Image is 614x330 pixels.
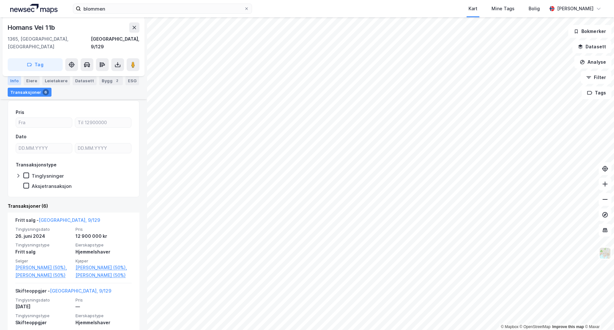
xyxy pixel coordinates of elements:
[73,76,97,85] div: Datasett
[10,4,58,13] img: logo.a4113a55bc3d86da70a041830d287a7e.svg
[582,299,614,330] iframe: Chat Widget
[8,58,63,71] button: Tag
[15,216,100,227] div: Fritt salg -
[75,271,132,279] a: [PERSON_NAME] (50%)
[114,77,120,84] div: 2
[8,35,91,51] div: 1365, [GEOGRAPHIC_DATA], [GEOGRAPHIC_DATA]
[75,313,132,318] span: Eierskapstype
[16,143,72,153] input: DD.MM.YYYY
[43,89,49,95] div: 6
[572,40,611,53] button: Datasett
[8,202,139,210] div: Transaksjoner (6)
[581,71,611,84] button: Filter
[599,247,611,259] img: Z
[75,242,132,248] span: Eierskapstype
[15,258,72,264] span: Selger
[8,22,56,33] div: Homans Vei 11b
[99,76,123,85] div: Bygg
[75,143,131,153] input: DD.MM.YYYY
[468,5,477,12] div: Kart
[16,109,24,116] div: Pris
[15,297,72,303] span: Tinglysningsdato
[529,5,540,12] div: Bolig
[15,227,72,232] span: Tinglysningsdato
[582,299,614,330] div: Kontrollprogram for chat
[42,76,70,85] div: Leietakere
[8,76,21,85] div: Info
[15,271,72,279] a: [PERSON_NAME] (50%)
[39,217,100,223] a: [GEOGRAPHIC_DATA], 9/129
[568,25,611,38] button: Bokmerker
[75,248,132,256] div: Hjemmelshaver
[32,183,72,189] div: Aksjetransaksjon
[75,319,132,326] div: Hjemmelshaver
[75,232,132,240] div: 12 900 000 kr
[557,5,594,12] div: [PERSON_NAME]
[24,76,40,85] div: Eiere
[75,264,132,271] a: [PERSON_NAME] (50%),
[15,264,72,271] a: [PERSON_NAME] (50%),
[15,319,72,326] div: Skifteoppgjør
[8,88,51,97] div: Transaksjoner
[520,325,551,329] a: OpenStreetMap
[15,248,72,256] div: Fritt salg
[50,288,111,294] a: [GEOGRAPHIC_DATA], 9/129
[75,303,132,310] div: —
[15,287,111,297] div: Skifteoppgjør -
[492,5,515,12] div: Mine Tags
[75,118,131,127] input: Til 12900000
[15,313,72,318] span: Tinglysningstype
[75,227,132,232] span: Pris
[15,303,72,310] div: [DATE]
[574,56,611,68] button: Analyse
[32,173,64,179] div: Tinglysninger
[15,242,72,248] span: Tinglysningstype
[75,258,132,264] span: Kjøper
[501,325,518,329] a: Mapbox
[75,297,132,303] span: Pris
[582,86,611,99] button: Tags
[16,161,57,169] div: Transaksjonstype
[16,118,72,127] input: Fra
[16,133,27,141] div: Dato
[125,76,139,85] div: ESG
[91,35,139,51] div: [GEOGRAPHIC_DATA], 9/129
[81,4,244,13] input: Søk på adresse, matrikkel, gårdeiere, leietakere eller personer
[15,232,72,240] div: 26. juni 2024
[552,325,584,329] a: Improve this map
